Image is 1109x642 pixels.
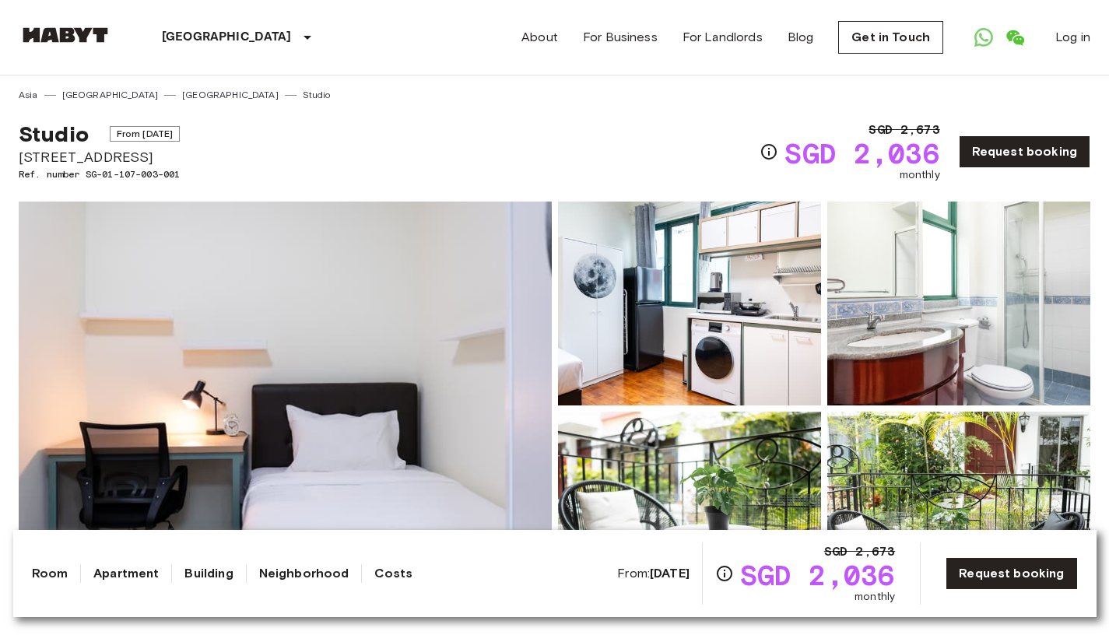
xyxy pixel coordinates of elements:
a: Room [32,564,68,583]
span: SGD 2,673 [869,121,939,139]
a: Request booking [959,135,1090,168]
a: Neighborhood [259,564,349,583]
a: Request booking [946,557,1077,590]
span: [STREET_ADDRESS] [19,147,180,167]
svg: Check cost overview for full price breakdown. Please note that discounts apply to new joiners onl... [760,142,778,161]
img: Habyt [19,27,112,43]
a: Blog [788,28,814,47]
img: Picture of unit SG-01-107-003-001 [827,412,1090,616]
a: Open WeChat [999,22,1030,53]
img: Marketing picture of unit SG-01-107-003-001 [19,202,552,616]
span: From [DATE] [110,126,181,142]
span: Ref. number SG-01-107-003-001 [19,167,180,181]
span: From: [617,565,690,582]
span: monthly [855,589,895,605]
a: Get in Touch [838,21,943,54]
a: [GEOGRAPHIC_DATA] [62,88,159,102]
img: Picture of unit SG-01-107-003-001 [827,202,1090,405]
span: monthly [900,167,940,183]
a: Apartment [93,564,159,583]
svg: Check cost overview for full price breakdown. Please note that discounts apply to new joiners onl... [715,564,734,583]
a: Building [184,564,233,583]
img: Picture of unit SG-01-107-003-001 [558,202,821,405]
b: [DATE] [650,566,690,581]
a: About [521,28,558,47]
a: For Business [583,28,658,47]
p: [GEOGRAPHIC_DATA] [162,28,292,47]
a: Asia [19,88,38,102]
a: Log in [1055,28,1090,47]
img: Picture of unit SG-01-107-003-001 [558,412,821,616]
a: For Landlords [683,28,763,47]
span: SGD 2,673 [824,542,895,561]
span: SGD 2,036 [784,139,939,167]
a: [GEOGRAPHIC_DATA] [182,88,279,102]
span: Studio [19,121,89,147]
a: Open WhatsApp [968,22,999,53]
a: Costs [374,564,412,583]
a: Studio [303,88,331,102]
span: SGD 2,036 [740,561,895,589]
